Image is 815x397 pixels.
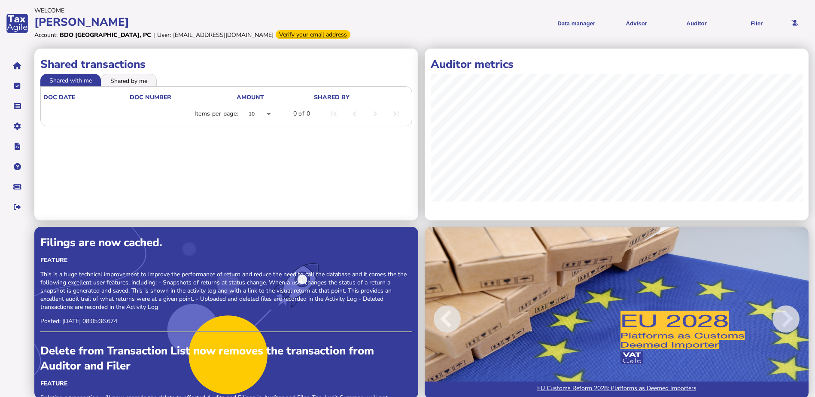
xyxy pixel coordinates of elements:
div: doc date [43,93,75,101]
p: This is a huge technical improvement to improve the performance of return and reduce the need to ... [40,270,412,311]
button: Help pages [8,158,26,176]
div: Items per page: [195,110,238,118]
div: Verify your email address [276,30,350,39]
button: Shows a dropdown of VAT Advisor options [609,13,663,34]
button: Tasks [8,77,26,95]
div: Amount [237,93,264,101]
button: Developer hub links [8,137,26,156]
button: Data manager [8,97,26,115]
h1: Shared transactions [40,57,412,72]
div: doc number [130,93,236,101]
li: Shared by me [101,74,157,86]
div: | [153,31,155,39]
div: BDO [GEOGRAPHIC_DATA], PC [60,31,151,39]
button: Sign out [8,198,26,216]
div: Feature [40,256,412,264]
button: Filer [730,13,784,34]
div: doc number [130,93,171,101]
h1: Auditor metrics [431,57,803,72]
button: Home [8,57,26,75]
div: shared by [314,93,407,101]
div: doc date [43,93,129,101]
div: [PERSON_NAME] [34,15,407,30]
menu: navigate products [411,13,784,34]
div: Filings are now cached. [40,235,412,250]
div: 0 of 0 [293,110,310,118]
button: Shows a dropdown of Data manager options [549,13,603,34]
div: shared by [314,93,350,101]
div: Delete from Transaction List now removes the transaction from Auditor and Filer [40,343,412,373]
li: Shared with me [40,74,101,86]
button: Auditor [669,13,724,34]
div: Welcome [34,6,407,15]
p: Posted: [DATE] 08:05:36.674 [40,317,412,325]
div: Feature [40,379,412,388]
i: Email needs to be verified [791,20,799,26]
div: Amount [237,93,313,101]
button: Manage settings [8,117,26,135]
button: Raise a support ticket [8,178,26,196]
div: [EMAIL_ADDRESS][DOMAIN_NAME] [173,31,274,39]
div: Account: [34,31,58,39]
div: User: [157,31,171,39]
